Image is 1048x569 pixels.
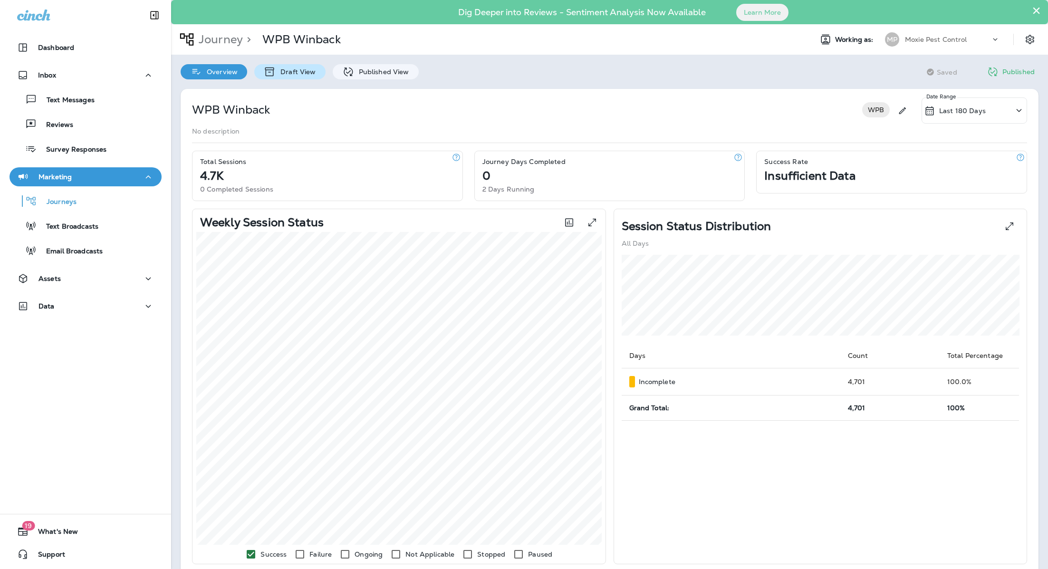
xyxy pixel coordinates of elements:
[840,343,940,368] th: Count
[862,106,890,114] span: WPB
[38,71,56,79] p: Inbox
[192,127,240,135] p: No description
[37,96,95,105] p: Text Messages
[629,404,670,412] span: Grand Total:
[622,240,649,247] p: All Days
[260,550,287,558] p: Success
[192,102,270,117] p: WPB Winback
[1000,217,1019,236] button: View Pie expanded to full screen
[29,550,65,562] span: Support
[477,550,505,558] p: Stopped
[38,275,61,282] p: Assets
[583,213,602,232] button: View graph expanded to full screen
[431,11,733,14] p: Dig Deeper into Reviews - Sentiment Analysis Now Available
[38,302,55,310] p: Data
[639,378,675,386] p: Incomplete
[894,97,911,124] div: Edit
[10,167,162,186] button: Marketing
[37,145,106,154] p: Survey Responses
[940,368,1019,395] td: 100.0 %
[10,545,162,564] button: Support
[947,404,965,412] span: 100%
[200,172,224,180] p: 4.7K
[622,222,771,230] p: Session Status Distribution
[736,4,788,21] button: Learn More
[905,36,967,43] p: Moxie Pest Control
[10,191,162,211] button: Journeys
[885,32,899,47] div: MP
[482,172,490,180] p: 0
[764,172,855,180] p: Insufficient Data
[10,216,162,236] button: Text Broadcasts
[840,368,940,395] td: 4,701
[200,158,246,165] p: Total Sessions
[37,247,103,256] p: Email Broadcasts
[37,121,73,130] p: Reviews
[10,522,162,541] button: 19What's New
[37,222,98,231] p: Text Broadcasts
[10,89,162,109] button: Text Messages
[1021,31,1038,48] button: Settings
[29,528,78,539] span: What's New
[355,550,383,558] p: Ongoing
[202,68,238,76] p: Overview
[10,139,162,159] button: Survey Responses
[10,114,162,134] button: Reviews
[559,213,579,232] button: Toggle between session count and session percentage
[764,158,808,165] p: Success Rate
[1002,68,1035,76] p: Published
[195,32,243,47] p: Journey
[200,185,273,193] p: 0 Completed Sessions
[405,550,454,558] p: Not Applicable
[354,68,409,76] p: Published View
[10,38,162,57] button: Dashboard
[262,32,341,47] p: WPB Winback
[141,6,168,25] button: Collapse Sidebar
[528,550,552,558] p: Paused
[200,219,324,226] p: Weekly Session Status
[10,241,162,260] button: Email Broadcasts
[1032,3,1041,18] button: Close
[22,521,35,530] span: 19
[37,198,77,207] p: Journeys
[926,93,957,100] p: Date Range
[482,185,535,193] p: 2 Days Running
[10,66,162,85] button: Inbox
[243,32,251,47] p: >
[10,297,162,316] button: Data
[939,107,986,115] p: Last 180 Days
[622,343,840,368] th: Days
[38,173,72,181] p: Marketing
[10,269,162,288] button: Assets
[940,343,1019,368] th: Total Percentage
[38,44,74,51] p: Dashboard
[937,68,957,76] span: Saved
[276,68,316,76] p: Draft View
[848,404,865,412] span: 4,701
[482,158,566,165] p: Journey Days Completed
[309,550,332,558] p: Failure
[835,36,875,44] span: Working as:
